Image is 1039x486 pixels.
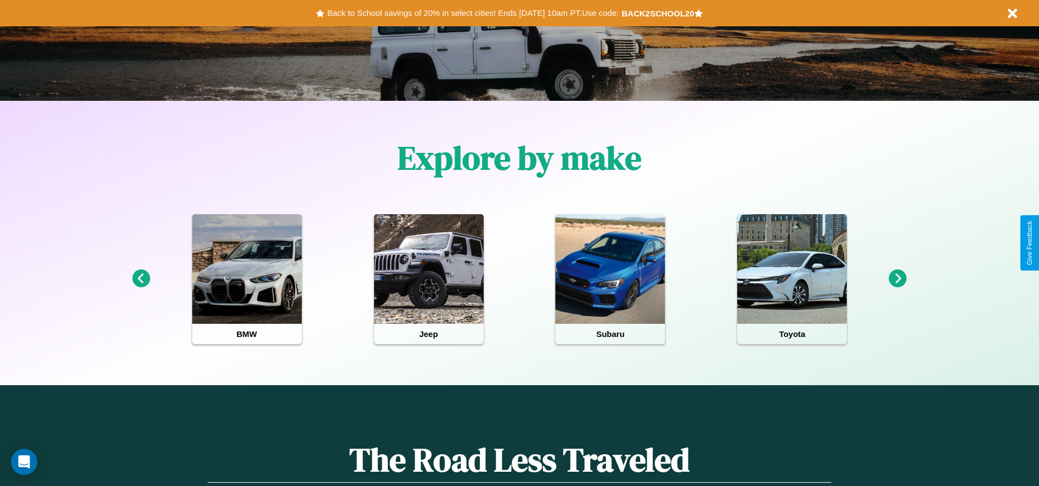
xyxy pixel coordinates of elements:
[192,324,302,344] h4: BMW
[1026,221,1034,265] div: Give Feedback
[555,324,665,344] h4: Subaru
[622,9,694,18] b: BACK2SCHOOL20
[374,324,484,344] h4: Jeep
[11,449,37,475] div: Open Intercom Messenger
[324,5,621,21] button: Back to School savings of 20% in select cities! Ends [DATE] 10am PT.Use code:
[398,135,641,180] h1: Explore by make
[737,324,847,344] h4: Toyota
[208,437,831,483] h1: The Road Less Traveled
